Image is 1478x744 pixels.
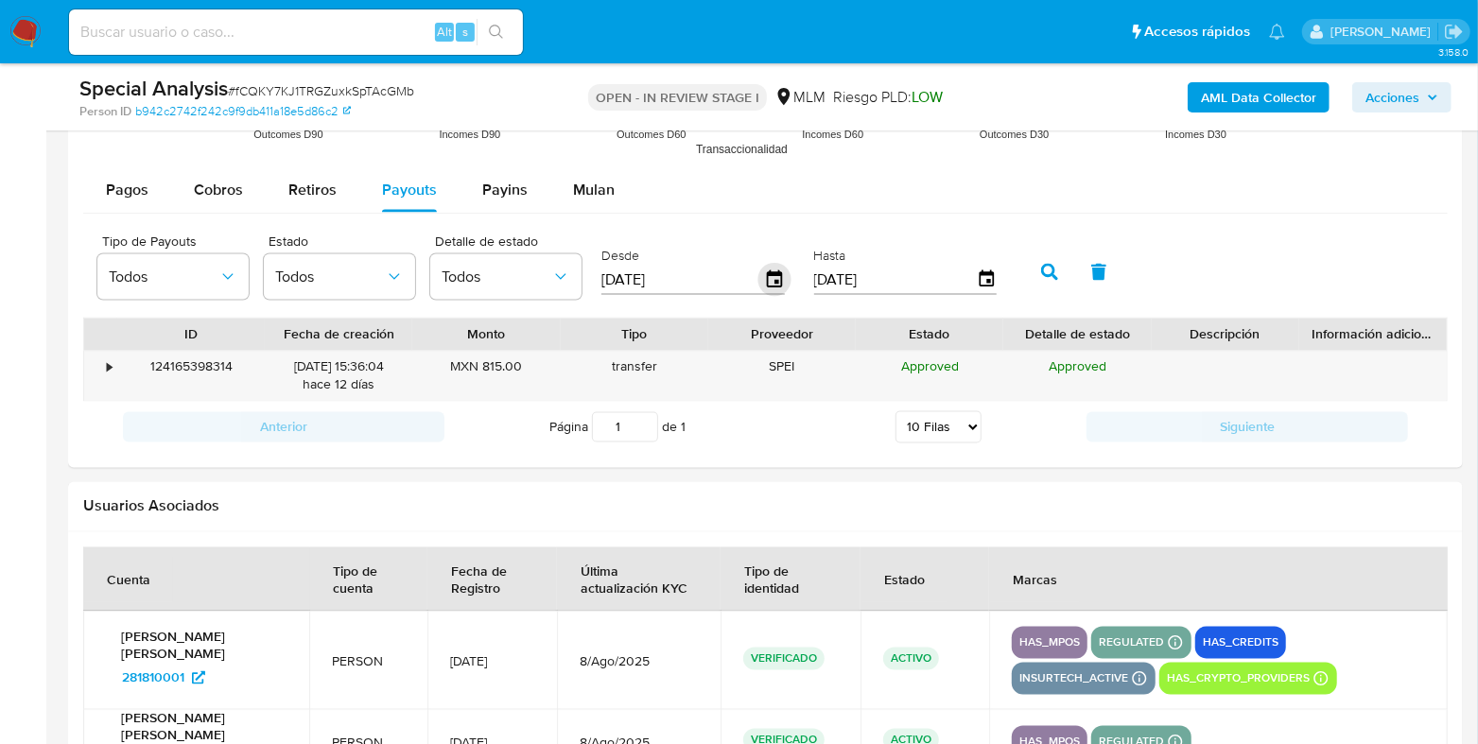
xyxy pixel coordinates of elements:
h2: Usuarios Asociados [83,497,1448,516]
b: AML Data Collector [1201,82,1316,112]
span: LOW [912,86,943,108]
div: MLM [774,87,826,108]
span: Accesos rápidos [1144,22,1250,42]
span: s [462,23,468,41]
button: Acciones [1352,82,1452,112]
button: search-icon [477,19,515,45]
p: carlos.soto@mercadolibre.com.mx [1330,23,1437,41]
span: Acciones [1365,82,1419,112]
input: Buscar usuario o caso... [69,20,523,44]
b: Person ID [79,103,131,120]
span: Alt [437,23,452,41]
span: # fCQKY7KJ1TRGZuxkSpTAcGMb [228,81,414,100]
a: Notificaciones [1269,24,1285,40]
a: b942c2742f242c9f9db411a18e5d86c2 [135,103,351,120]
span: Riesgo PLD: [833,87,943,108]
p: OPEN - IN REVIEW STAGE I [588,84,767,111]
span: 3.158.0 [1438,44,1469,60]
b: Special Analysis [79,73,228,103]
a: Salir [1444,22,1464,42]
button: AML Data Collector [1188,82,1330,112]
